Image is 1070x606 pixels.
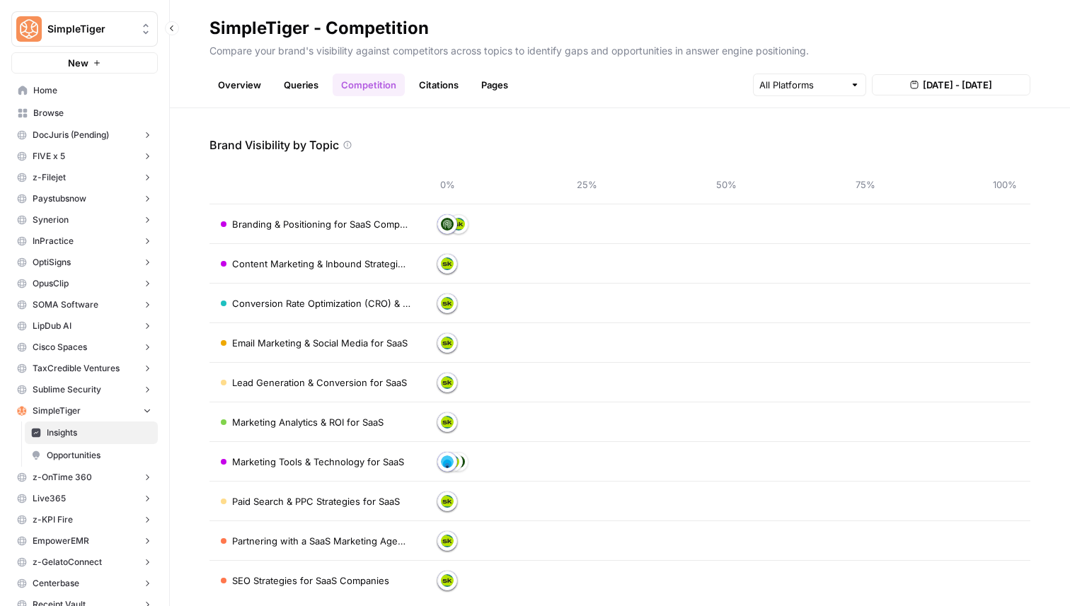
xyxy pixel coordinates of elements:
[11,52,158,74] button: New
[33,84,151,97] span: Home
[232,217,410,231] span: Branding & Positioning for SaaS Companies
[47,426,151,439] span: Insights
[33,404,81,417] span: SimpleTiger
[923,78,992,92] span: [DATE] - [DATE]
[11,337,158,358] button: Cisco Spaces
[25,444,158,467] a: Opportunities
[33,107,151,120] span: Browse
[209,40,1030,58] p: Compare your brand's visibility against competitors across topics to identify gaps and opportunit...
[441,416,454,429] img: b884ht1rozmn5fl3ph88erg599cl
[33,298,98,311] span: SOMA Software
[712,177,740,192] span: 50%
[11,573,158,594] button: Centerbase
[232,257,410,271] span: Content Marketing & Inbound Strategies for SaaS
[410,74,467,96] a: Citations
[33,471,92,484] span: z-OnTime 360
[11,552,158,573] button: z-GelatoConnect
[33,256,71,269] span: OptiSigns
[33,577,79,590] span: Centerbase
[25,421,158,444] a: Insights
[441,376,454,389] img: b884ht1rozmn5fl3ph88erg599cl
[33,362,120,375] span: TaxCredible Ventures
[851,177,880,192] span: 75%
[33,235,74,247] span: InPractice
[441,257,454,270] img: b884ht1rozmn5fl3ph88erg599cl
[333,74,405,96] a: Competition
[33,150,65,163] span: FIVE x 5
[11,294,158,315] button: SOMA Software
[441,495,454,508] img: b884ht1rozmn5fl3ph88erg599cl
[33,383,101,396] span: Sublime Security
[11,509,158,530] button: z-KPI Fire
[11,252,158,273] button: OptiSigns
[11,273,158,294] button: OpusClip
[11,358,158,379] button: TaxCredible Ventures
[452,218,465,231] img: b884ht1rozmn5fl3ph88erg599cl
[441,218,454,231] img: ulwqbhb9gl22cqdrqjnmuwiy8mzt
[232,494,400,508] span: Paid Search & PPC Strategies for SaaS
[232,573,389,588] span: SEO Strategies for SaaS Companies
[11,488,158,509] button: Live365
[33,192,86,205] span: Paystubsnow
[441,535,454,547] img: b884ht1rozmn5fl3ph88erg599cl
[441,297,454,310] img: b884ht1rozmn5fl3ph88erg599cl
[33,129,109,141] span: DocJuris (Pending)
[33,492,66,505] span: Live365
[11,400,158,421] button: SimpleTiger
[33,341,87,354] span: Cisco Spaces
[47,22,133,36] span: SimpleTiger
[11,530,158,552] button: EmpowerEMR
[232,455,404,469] span: Marketing Tools & Technology for SaaS
[33,214,69,226] span: Synerion
[232,534,410,548] span: Partnering with a SaaS Marketing Agency
[16,16,42,42] img: SimpleTiger Logo
[11,467,158,488] button: z-OnTime 360
[11,102,158,124] a: Browse
[573,177,601,192] span: 25%
[33,513,73,526] span: z-KPI Fire
[17,406,27,416] img: hlg0wqi1id4i6sbxkcpd2tyblcaw
[33,556,102,569] span: z-GelatoConnect
[275,74,327,96] a: Queries
[11,231,158,252] button: InPractice
[11,209,158,231] button: Synerion
[33,171,66,184] span: z-Filejet
[232,375,407,390] span: Lead Generation & Conversion for SaaS
[209,136,339,153] p: Brand Visibility by Topic
[11,379,158,400] button: Sublime Security
[11,11,158,47] button: Workspace: SimpleTiger
[68,56,88,70] span: New
[33,535,89,547] span: EmpowerEMR
[33,320,71,332] span: LipDub AI
[441,455,454,468] img: rbr70otjcgykcqc2znvelr9qifmx
[232,415,384,429] span: Marketing Analytics & ROI for SaaS
[232,336,408,350] span: Email Marketing & Social Media for SaaS
[232,296,410,310] span: Conversion Rate Optimization (CRO) & UX for SaaS
[759,78,844,92] input: All Platforms
[11,188,158,209] button: Paystubsnow
[209,74,270,96] a: Overview
[209,17,429,40] div: SimpleTiger - Competition
[441,574,454,587] img: b884ht1rozmn5fl3ph88erg599cl
[11,124,158,146] button: DocJuris (Pending)
[33,277,69,290] span: OpusClip
[473,74,517,96] a: Pages
[11,315,158,337] button: LipDub AI
[47,449,151,462] span: Opportunities
[991,177,1019,192] span: 100%
[11,167,158,188] button: z-Filejet
[441,337,454,349] img: b884ht1rozmn5fl3ph88erg599cl
[872,74,1030,95] button: [DATE] - [DATE]
[433,177,461,192] span: 0%
[11,79,158,102] a: Home
[11,146,158,167] button: FIVE x 5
